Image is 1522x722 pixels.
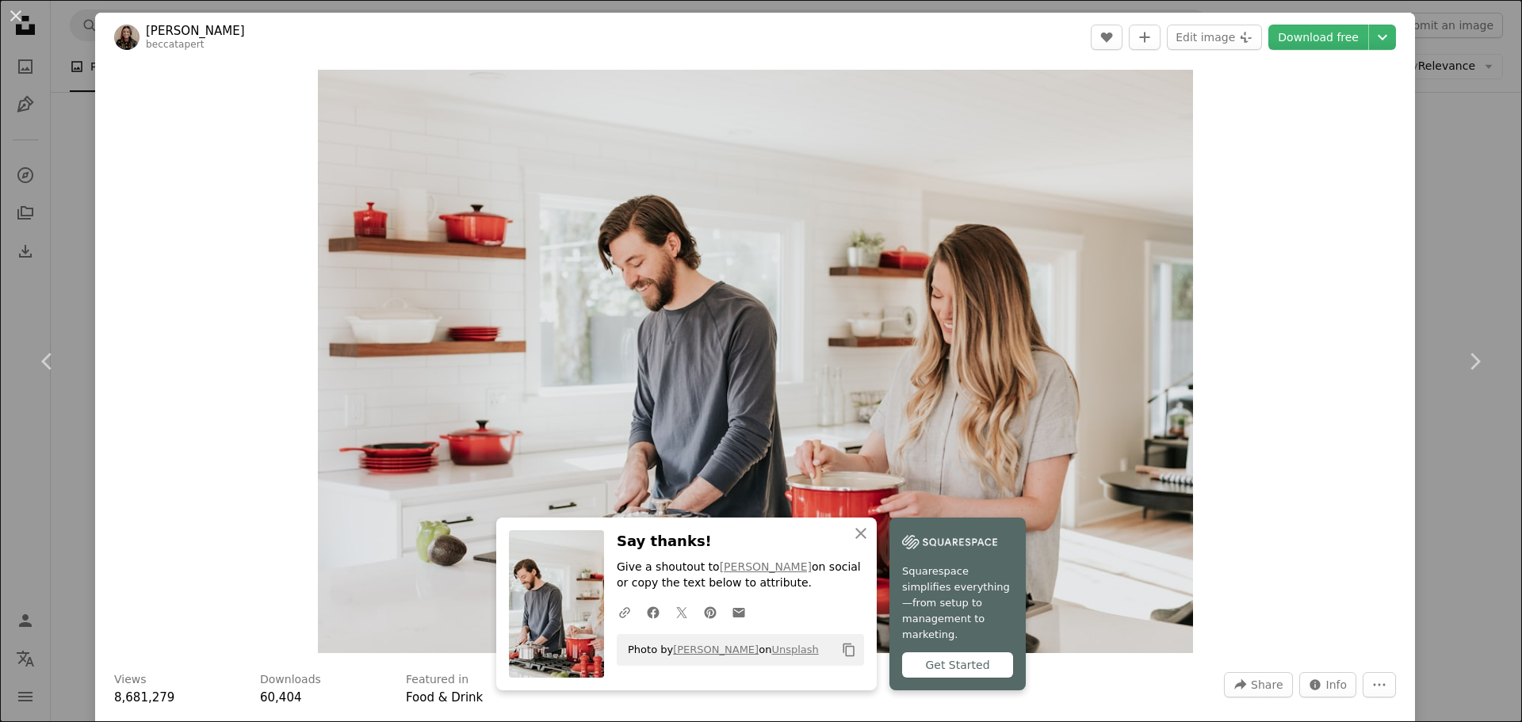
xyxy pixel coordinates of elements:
img: file-1747939142011-51e5cc87e3c9 [902,530,997,554]
img: Go to Becca Tapert's profile [114,25,140,50]
button: Like [1091,25,1122,50]
button: Stats about this image [1299,672,1357,697]
h3: Featured in [406,672,468,688]
button: Add to Collection [1129,25,1161,50]
span: 60,404 [260,690,302,705]
a: Next [1427,285,1522,437]
h3: Downloads [260,672,321,688]
div: Get Started [902,652,1013,678]
a: Food & Drink [406,690,483,705]
button: Edit image [1167,25,1262,50]
a: [PERSON_NAME] [673,644,759,655]
button: Choose download size [1369,25,1396,50]
button: Copy to clipboard [836,636,862,663]
a: Share on Twitter [667,596,696,628]
a: Share on Pinterest [696,596,725,628]
a: [PERSON_NAME] [146,23,245,39]
h3: Say thanks! [617,530,864,553]
span: 8,681,279 [114,690,174,705]
a: [PERSON_NAME] [720,560,812,573]
a: beccatapert [146,39,205,50]
p: Give a shoutout to on social or copy the text below to attribute. [617,560,864,591]
img: man and woman on kitchen [318,70,1193,653]
span: Share [1251,673,1283,697]
span: Photo by on [620,637,819,663]
button: Share this image [1224,672,1292,697]
a: Share over email [725,596,753,628]
a: Squarespace simplifies everything—from setup to management to marketing.Get Started [889,518,1026,690]
button: More Actions [1363,672,1396,697]
a: Share on Facebook [639,596,667,628]
a: Download free [1268,25,1368,50]
h3: Views [114,672,147,688]
a: Unsplash [771,644,818,655]
span: Info [1326,673,1348,697]
button: Zoom in on this image [318,70,1193,653]
span: Squarespace simplifies everything—from setup to management to marketing. [902,563,1013,643]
